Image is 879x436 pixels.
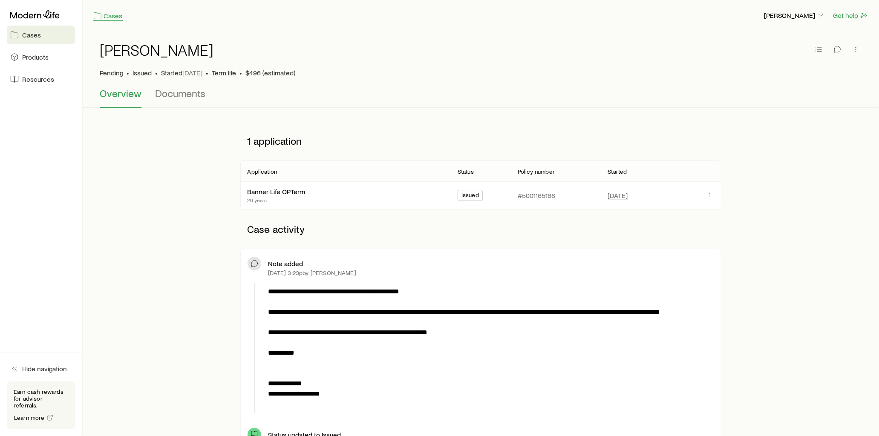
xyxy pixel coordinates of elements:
[7,381,75,429] div: Earn cash rewards for advisor referrals.Learn more
[206,69,208,77] span: •
[608,168,627,175] p: Started
[22,31,41,39] span: Cases
[461,192,479,201] span: Issued
[7,48,75,66] a: Products
[133,69,152,77] span: Issued
[100,41,213,58] h1: [PERSON_NAME]
[127,69,129,77] span: •
[764,11,825,20] p: [PERSON_NAME]
[100,69,123,77] p: Pending
[239,69,242,77] span: •
[161,69,202,77] p: Started
[182,69,202,77] span: [DATE]
[764,11,826,21] button: [PERSON_NAME]
[268,259,303,268] p: Note added
[7,359,75,378] button: Hide navigation
[155,87,205,99] span: Documents
[22,75,54,83] span: Resources
[268,270,356,276] p: [DATE] 3:23p by [PERSON_NAME]
[247,197,305,204] p: 20 years
[155,69,158,77] span: •
[14,415,45,421] span: Learn more
[22,364,67,373] span: Hide navigation
[833,11,869,20] button: Get help
[247,187,305,195] a: Banner Life OPTerm
[100,87,862,108] div: Case details tabs
[245,69,295,77] span: $496 (estimated)
[7,26,75,44] a: Cases
[7,70,75,89] a: Resources
[22,53,49,61] span: Products
[518,168,555,175] p: Policy number
[93,11,123,21] a: Cases
[212,69,236,77] span: Term life
[240,128,721,154] p: 1 application
[458,168,474,175] p: Status
[608,191,628,200] span: [DATE]
[14,388,68,409] p: Earn cash rewards for advisor referrals.
[518,191,555,200] p: #5001165168
[247,168,277,175] p: Application
[240,216,721,242] p: Case activity
[100,87,141,99] span: Overview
